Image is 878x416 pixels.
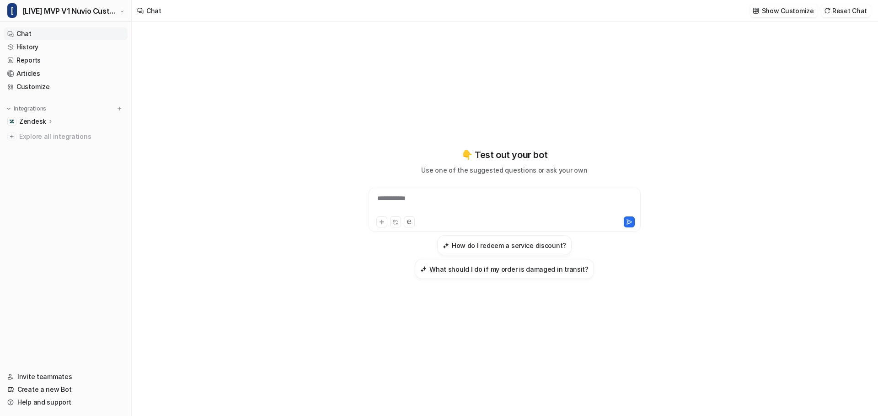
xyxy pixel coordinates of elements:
[421,165,587,175] p: Use one of the suggested questions or ask your own
[7,132,16,141] img: explore all integrations
[437,235,572,255] button: How do I redeem a service discount?How do I redeem a service discount?
[4,41,128,53] a: History
[4,67,128,80] a: Articles
[4,130,128,143] a: Explore all integrations
[116,105,123,112] img: menu_add.svg
[14,105,46,112] p: Integrations
[4,383,128,396] a: Create a new Bot
[753,7,759,14] img: customize
[19,117,46,126] p: Zendesk
[146,6,161,16] div: Chat
[4,370,128,383] a: Invite teammates
[9,119,15,124] img: Zendesk
[4,27,128,40] a: Chat
[443,242,449,249] img: How do I redeem a service discount?
[452,241,566,250] h3: How do I redeem a service discount?
[461,148,547,162] p: 👇 Test out your bot
[415,259,594,279] button: What should I do if my order is damaged in transit?What should I do if my order is damaged in tra...
[4,396,128,409] a: Help and support
[750,4,818,17] button: Show Customize
[19,129,124,144] span: Explore all integrations
[420,266,427,273] img: What should I do if my order is damaged in transit?
[4,54,128,67] a: Reports
[7,3,17,18] span: [
[22,5,118,17] span: [LIVE] MVP V1 Nuvio Customer Service Bot
[824,7,830,14] img: reset
[4,104,49,113] button: Integrations
[762,6,814,16] p: Show Customize
[821,4,871,17] button: Reset Chat
[5,105,12,112] img: expand menu
[4,80,128,93] a: Customize
[429,264,589,274] h3: What should I do if my order is damaged in transit?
